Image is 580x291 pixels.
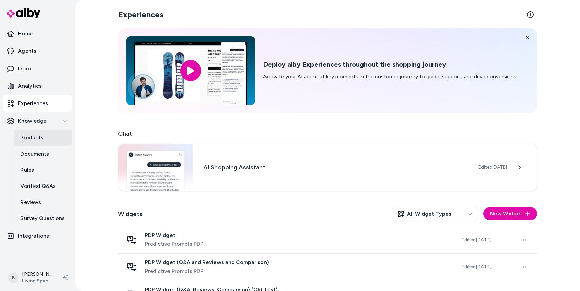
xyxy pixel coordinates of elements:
span: Predictive Prompts PDP [145,267,269,275]
a: Inbox [3,60,72,77]
p: Inbox [18,65,32,73]
a: Home [3,26,72,42]
h2: Deploy alby Experiences throughout the shopping journey [263,60,517,69]
a: Products [14,130,72,146]
p: Activate your AI agent at key moments in the customer journey to guide, support, and drive conver... [263,73,517,81]
h2: Experiences [118,9,163,20]
span: Edited [DATE] [461,264,492,270]
a: Reviews [14,194,72,210]
a: Agents [3,43,72,59]
p: Analytics [18,82,42,90]
a: Rules [14,162,72,178]
span: PDP Widget [145,232,203,239]
button: Knowledge [3,113,72,129]
h2: Widgets [118,209,142,219]
span: Living Spaces [22,278,52,284]
a: Documents [14,146,72,162]
h3: AI Shopping Assistant [203,163,468,172]
p: Home [18,30,33,38]
img: alby Logo [7,8,40,18]
a: Experiences [3,95,72,112]
p: [PERSON_NAME] [22,271,52,278]
p: Documents [20,150,49,158]
p: Knowledge [18,117,46,125]
p: Experiences [18,99,48,108]
button: All Widget Types [392,207,478,221]
span: K [8,272,19,283]
p: Survey Questions [20,214,65,222]
button: K[PERSON_NAME]Living Spaces [4,267,58,288]
p: Integrations [18,232,49,240]
img: Chat widget [118,144,193,191]
h2: Chat [118,129,537,138]
p: Products [20,134,43,142]
a: Chat widgetAI Shopping AssistantEdited[DATE] [118,144,537,191]
a: Survey Questions [14,210,72,226]
p: Agents [18,47,36,55]
p: Verified Q&As [20,182,56,190]
span: Predictive Prompts PDP [145,240,203,248]
span: Edited [DATE] [478,164,507,171]
span: Edited [DATE] [461,237,492,243]
a: Integrations [3,228,72,244]
button: New Widget [483,207,537,220]
a: Verified Q&As [14,178,72,194]
a: Analytics [3,78,72,94]
p: Reviews [20,198,41,206]
p: Rules [20,166,34,174]
span: PDP Widget (Q&A and Reviews and Comparison) [145,259,269,266]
